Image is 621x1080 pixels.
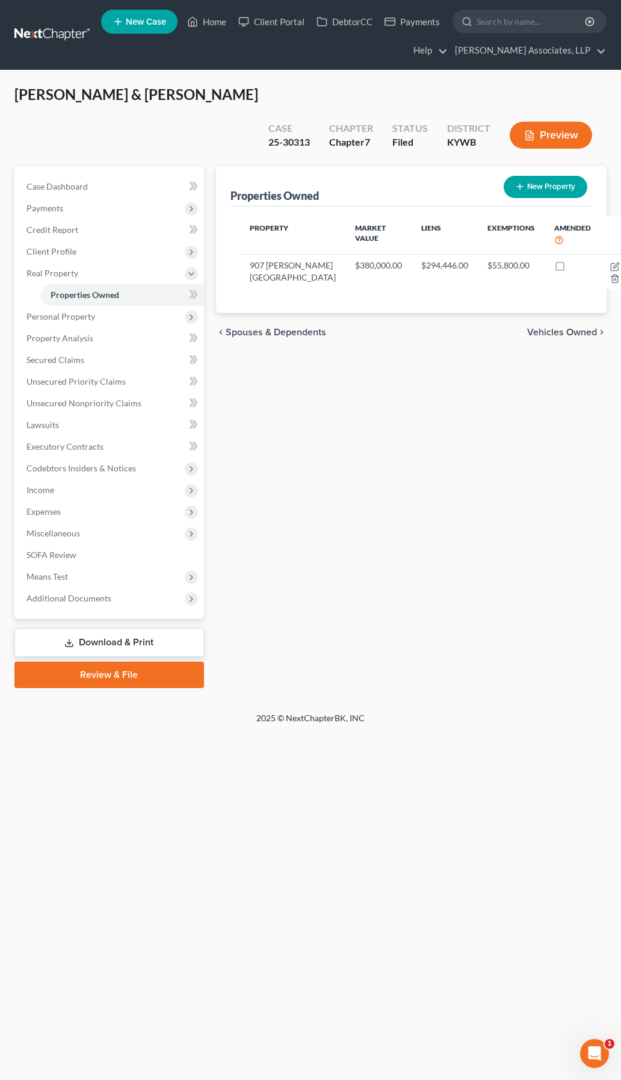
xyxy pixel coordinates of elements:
span: Lawsuits [26,420,59,430]
a: Property Analysis [17,327,204,349]
span: Unsecured Nonpriority Claims [26,398,141,408]
td: $380,000.00 [345,254,412,289]
a: DebtorCC [310,11,378,33]
a: Home [181,11,232,33]
span: Expenses [26,506,61,517]
span: SOFA Review [26,550,76,560]
td: $55,800.00 [478,254,545,289]
iframe: Intercom live chat [580,1039,609,1068]
td: $294,446.00 [412,254,478,289]
span: Vehicles Owned [527,327,597,337]
a: Credit Report [17,219,204,241]
span: Executory Contracts [26,441,103,452]
span: Secured Claims [26,355,84,365]
a: Unsecured Priority Claims [17,371,204,393]
a: Properties Owned [41,284,204,306]
a: Secured Claims [17,349,204,371]
div: Filed [392,135,428,149]
a: Lawsuits [17,414,204,436]
span: Real Property [26,268,78,278]
th: Amended [545,216,601,254]
a: Help [407,40,448,61]
div: 2025 © NextChapterBK, INC [22,712,599,734]
div: 25-30313 [268,135,310,149]
i: chevron_right [597,327,607,337]
th: Liens [412,216,478,254]
button: Vehicles Owned chevron_right [527,327,607,337]
span: [PERSON_NAME] & [PERSON_NAME] [14,85,258,103]
a: Download & Print [14,628,204,657]
span: Property Analysis [26,333,93,343]
div: District [447,122,490,135]
span: Additional Documents [26,593,111,603]
span: Client Profile [26,246,76,256]
div: Chapter [329,135,373,149]
span: Codebtors Insiders & Notices [26,463,136,473]
span: Payments [26,203,63,213]
th: Property [240,216,345,254]
span: Personal Property [26,311,95,321]
div: Chapter [329,122,373,135]
th: Exemptions [478,216,545,254]
td: 907 [PERSON_NAME][GEOGRAPHIC_DATA] [240,254,345,289]
a: Unsecured Nonpriority Claims [17,393,204,414]
span: Unsecured Priority Claims [26,376,126,386]
a: [PERSON_NAME] Associates, LLP [449,40,606,61]
span: Means Test [26,571,68,582]
div: Case [268,122,310,135]
a: Review & File [14,662,204,688]
span: New Case [126,17,166,26]
span: Properties Owned [51,290,119,300]
span: Spouses & Dependents [226,327,326,337]
button: New Property [504,176,587,198]
a: Payments [378,11,446,33]
span: Income [26,485,54,495]
div: Status [392,122,428,135]
span: Miscellaneous [26,528,80,538]
div: Properties Owned [230,188,319,203]
span: Case Dashboard [26,181,88,191]
div: KYWB [447,135,490,149]
th: Market Value [345,216,412,254]
button: Preview [510,122,592,149]
a: Executory Contracts [17,436,204,458]
a: Case Dashboard [17,176,204,197]
input: Search by name... [477,10,587,33]
a: Client Portal [232,11,310,33]
i: chevron_left [216,327,226,337]
a: SOFA Review [17,544,204,566]
span: 7 [365,136,370,147]
span: Credit Report [26,225,78,235]
button: chevron_left Spouses & Dependents [216,327,326,337]
span: 1 [605,1039,614,1049]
